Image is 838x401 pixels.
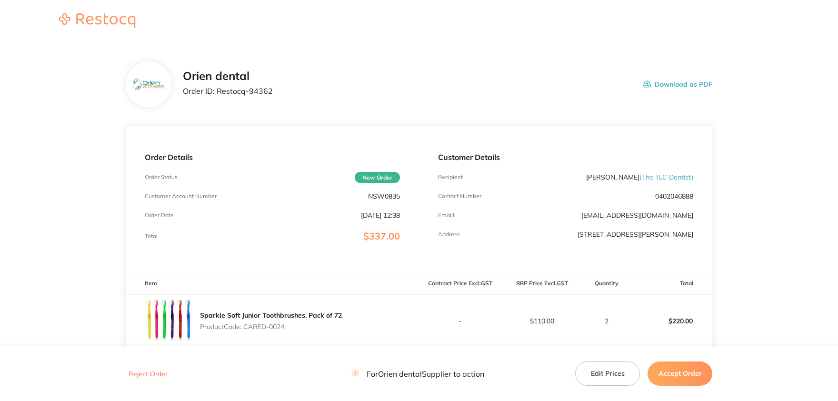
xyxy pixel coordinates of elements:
[355,172,400,183] span: New Order
[126,370,170,378] button: Reject Order
[145,233,158,240] p: Total
[643,70,712,99] button: Download as PDF
[419,272,501,295] th: Contract Price Excl. GST
[126,272,419,295] th: Item
[575,361,640,385] button: Edit Prices
[438,231,460,238] p: Address
[145,193,217,200] p: Customer Account Number
[438,153,693,161] p: Customer Details
[639,173,693,181] span: ( The TLC Dentist )
[50,13,145,28] img: Restocq logo
[631,310,712,332] p: $220.00
[200,311,342,320] a: Sparkle Soft Junior Toothbrushes, Pack of 72
[351,369,484,378] p: For Orien dental Supplier to action
[583,272,630,295] th: Quantity
[501,272,583,295] th: RRP Price Excl. GST
[363,230,400,242] span: $337.00
[630,272,712,295] th: Total
[586,173,693,181] p: [PERSON_NAME]
[145,174,178,180] p: Order Status
[438,212,454,219] p: Emaill
[578,231,693,238] p: [STREET_ADDRESS][PERSON_NAME]
[145,153,400,161] p: Order Details
[145,212,174,219] p: Order Date
[438,193,481,200] p: Contact Number
[133,79,164,90] img: eTEwcnBkag
[648,361,712,385] button: Accept Order
[501,317,582,325] p: $110.00
[419,317,500,325] p: -
[361,211,400,219] p: [DATE] 12:38
[584,317,630,325] p: 2
[368,192,400,200] p: NSW0835
[183,87,273,95] p: Order ID: Restocq- 94362
[200,323,342,331] p: Product Code: CARED-0024
[50,13,145,29] a: Restocq logo
[655,192,693,200] p: 0402046888
[145,295,192,348] img: N251dTRsdA
[183,70,273,83] h2: Orien dental
[581,211,693,220] a: [EMAIL_ADDRESS][DOMAIN_NAME]
[438,174,463,180] p: Recipient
